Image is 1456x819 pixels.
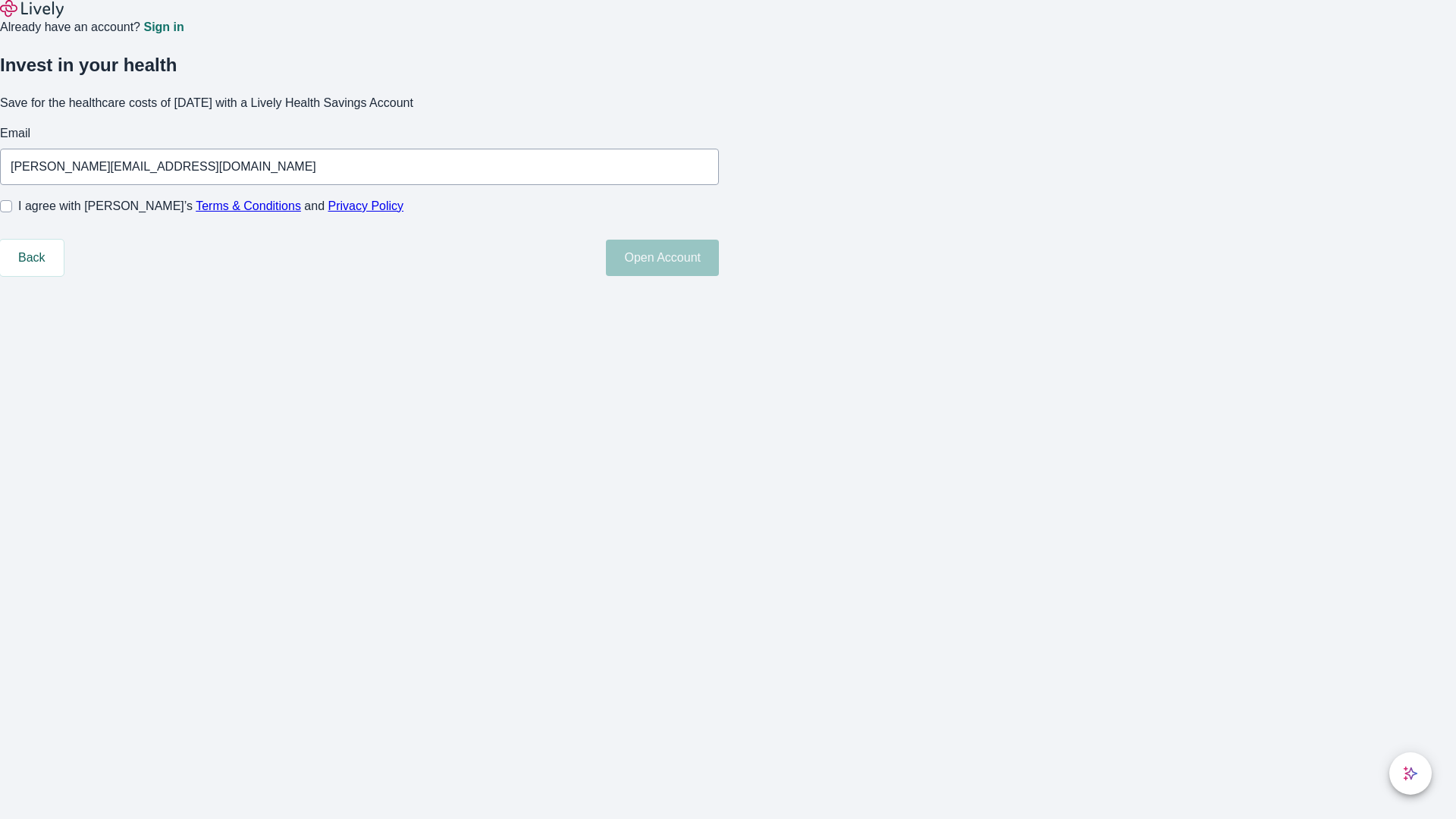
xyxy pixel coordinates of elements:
[1389,752,1432,795] button: chat
[1403,766,1418,781] svg: Lively AI Assistant
[18,197,403,215] span: I agree with [PERSON_NAME]’s and
[143,21,184,33] a: Sign in
[328,199,404,212] a: Privacy Policy
[196,199,301,212] a: Terms & Conditions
